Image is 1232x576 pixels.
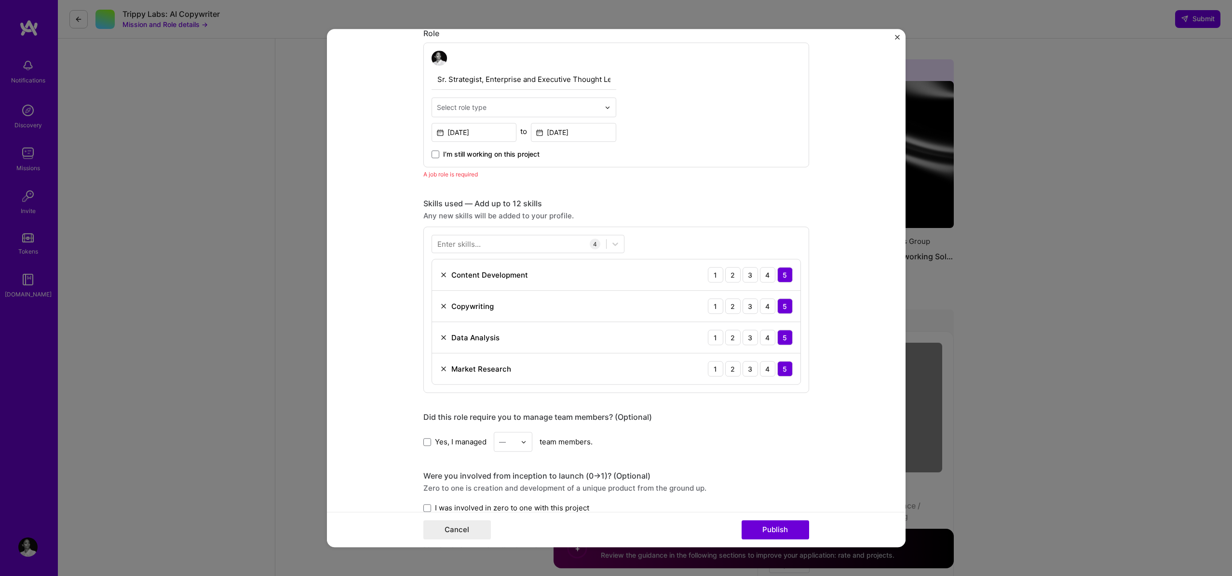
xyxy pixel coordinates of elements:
div: to [520,127,527,137]
div: 5 [777,299,793,314]
span: I was involved in zero to one with this project [435,503,589,513]
button: Cancel [423,520,491,539]
div: 4 [760,330,775,346]
div: A job role is required [423,170,809,180]
img: Remove [440,271,447,279]
div: Were you involved from inception to launch (0 -> 1)? (Optional) [423,471,809,482]
div: Enter skills... [437,239,481,249]
img: Remove [440,365,447,373]
img: drop icon [605,105,610,110]
div: Select role type [437,103,487,113]
div: 2 [725,362,741,377]
button: Publish [742,520,809,539]
div: 1 [708,330,723,346]
img: drop icon [521,439,527,445]
div: 4 [760,268,775,283]
input: Date [531,123,616,142]
div: Data Analysis [451,333,500,343]
button: Close [895,35,900,45]
div: Copywriting [451,301,494,311]
input: Role Name [432,70,616,90]
div: 1 [708,268,723,283]
div: Content Development [451,270,528,280]
div: — [499,437,506,447]
div: 3 [743,299,758,314]
div: Zero to one is creation and development of a unique product from the ground up. [423,483,809,494]
div: 4 [590,239,600,250]
div: 5 [777,362,793,377]
div: 5 [777,268,793,283]
div: 3 [743,268,758,283]
div: Skills used — Add up to 12 skills [423,199,809,209]
div: 2 [725,268,741,283]
img: Remove [440,303,447,310]
div: Market Research [451,364,511,374]
span: Yes, I managed [435,437,487,447]
div: 4 [760,299,775,314]
div: team members. [423,432,809,452]
div: 4 [760,362,775,377]
div: Role [423,28,809,39]
div: 1 [708,299,723,314]
div: 3 [743,362,758,377]
span: I’m still working on this project [443,150,540,160]
input: Date [432,123,517,142]
div: 3 [743,330,758,346]
img: Remove [440,334,447,342]
div: 5 [777,330,793,346]
div: 2 [725,299,741,314]
div: Did this role require you to manage team members? (Optional) [423,413,809,423]
div: 1 [708,362,723,377]
div: Any new skills will be added to your profile. [423,211,809,221]
div: 2 [725,330,741,346]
